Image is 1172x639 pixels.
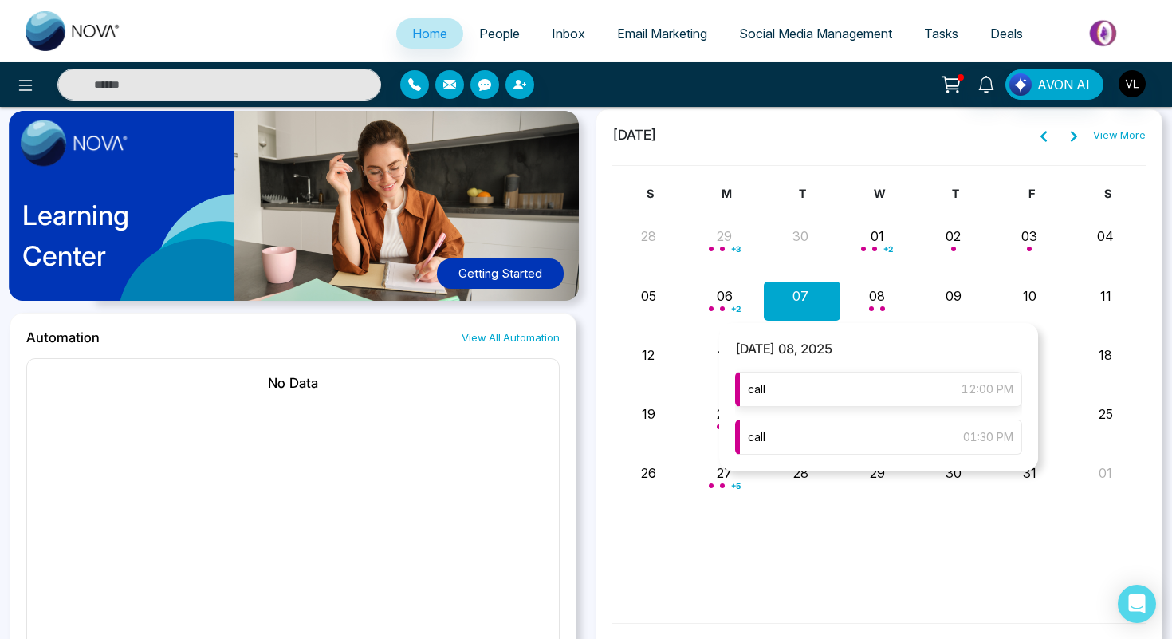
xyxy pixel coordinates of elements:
span: Social Media Management [739,26,892,41]
span: Tasks [924,26,958,41]
h2: No Data [43,375,543,391]
span: W [874,187,885,200]
button: 31 [1023,463,1036,483]
a: Social Media Management [723,18,908,49]
span: + 2 [883,246,893,252]
button: 18 [1099,345,1112,365]
div: Month View [612,185,1146,604]
img: image [21,120,128,166]
span: Home [412,26,447,41]
span: call [748,381,765,398]
a: Deals [974,18,1039,49]
button: 12 [642,345,655,365]
a: View All Automation [462,330,560,345]
a: People [463,18,536,49]
button: Getting Started [437,258,564,290]
span: + 3 [731,246,741,252]
button: 28 [793,463,808,483]
span: [DATE] 08, 2025 [735,341,832,357]
span: Inbox [552,26,585,41]
span: Email Marketing [617,26,707,41]
span: T [799,187,806,200]
span: 01:30 PM [963,428,1013,446]
img: Nova CRM Logo [26,11,121,51]
button: 05 [641,286,656,306]
img: User Avatar [1119,70,1146,97]
span: T [952,187,959,200]
span: [DATE] [612,125,657,146]
span: S [1104,187,1111,200]
span: People [479,26,520,41]
button: 10 [1023,286,1036,306]
span: call [748,428,765,446]
button: 11 [1100,286,1111,306]
button: 29 [870,463,885,483]
button: 25 [1099,404,1113,424]
button: 13 [718,345,731,365]
img: Lead Flow [1009,73,1032,96]
a: View More [1093,128,1146,144]
button: 07 [792,286,808,306]
span: 12:00 PM [962,381,1013,398]
a: Inbox [536,18,601,49]
span: AVON AI [1037,75,1090,94]
button: 04 [1097,227,1114,246]
a: LearningCenterGetting Started [10,108,576,314]
span: + 5 [731,483,741,489]
p: Learning Center [22,195,129,276]
img: Market-place.gif [1047,15,1162,51]
div: Open Intercom Messenger [1118,585,1156,623]
button: AVON AI [1005,69,1103,100]
button: 30 [946,463,962,483]
a: Home [396,18,463,49]
button: 19 [642,404,655,424]
button: 28 [641,227,656,246]
span: S [647,187,654,200]
span: + 2 [731,306,741,312]
button: 30 [792,227,808,246]
img: home-learning-center.png [2,103,597,318]
h2: Automation [26,329,100,345]
a: Tasks [908,18,974,49]
span: M [722,187,732,200]
span: F [1028,187,1035,200]
button: 01 [1099,463,1112,483]
a: Email Marketing [601,18,723,49]
button: 26 [641,463,656,483]
span: Deals [990,26,1023,41]
button: 09 [946,286,962,306]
